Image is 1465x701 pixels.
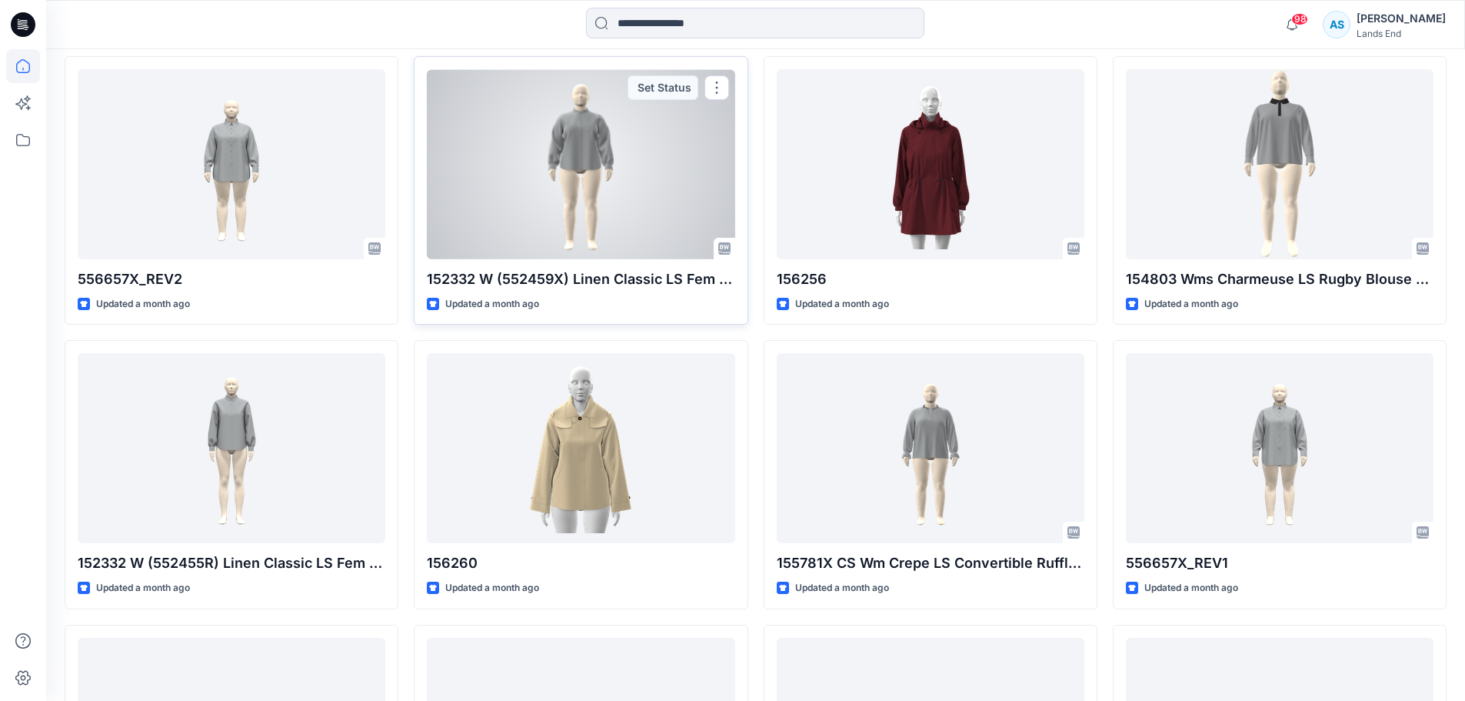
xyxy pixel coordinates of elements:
[777,552,1084,574] p: 155781X CS Wm Crepe LS Convertible Ruffle Collar Blouse
[96,580,190,596] p: Updated a month ago
[445,296,539,312] p: Updated a month ago
[1126,353,1433,543] a: 556657X_REV1
[445,580,539,596] p: Updated a month ago
[777,269,1084,290] p: 156256
[96,296,190,312] p: Updated a month ago
[795,296,889,312] p: Updated a month ago
[1126,269,1433,290] p: 154803 Wms Charmeuse LS Rugby Blouse (PLUS SIZE) REV1
[427,552,734,574] p: 156260
[777,69,1084,259] a: 156256
[795,580,889,596] p: Updated a month ago
[1126,69,1433,259] a: 154803 Wms Charmeuse LS Rugby Blouse (PLUS SIZE) REV1
[1357,28,1446,39] div: Lands End
[777,353,1084,543] a: 155781X CS Wm Crepe LS Convertible Ruffle Collar Blouse
[1126,552,1433,574] p: 556657X_REV1
[1291,13,1308,25] span: 98
[78,69,385,259] a: 556657X_REV2
[1144,296,1238,312] p: Updated a month ago
[78,353,385,543] a: 152332 W (552455R) Linen Classic LS Fem Shirt
[1357,9,1446,28] div: [PERSON_NAME]
[78,552,385,574] p: 152332 W (552455R) Linen Classic LS Fem Shirt
[1323,11,1350,38] div: AS
[427,269,734,290] p: 152332 W (552459X) Linen Classic LS Fem Shirt
[427,69,734,259] a: 152332 W (552459X) Linen Classic LS Fem Shirt
[1144,580,1238,596] p: Updated a month ago
[78,269,385,290] p: 556657X_REV2
[427,353,734,543] a: 156260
